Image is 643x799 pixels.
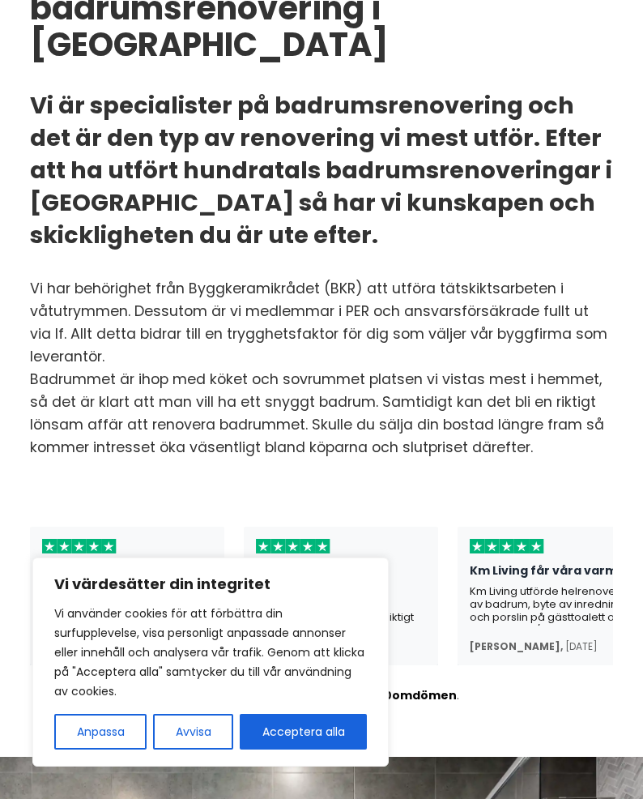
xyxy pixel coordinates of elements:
[377,687,457,703] strong: 50 omdömen
[240,714,367,750] button: Acceptera alla
[153,714,233,750] button: Avvisa
[30,277,613,459] p: Vi har behörighet från Byggkeramikrådet (BKR) att utföra tätskiktsarbeten i våtutrymmen. Dessutom...
[54,604,367,701] p: Vi använder cookies för att förbättra din surfupplevelse, visa personligt anpassade annonser elle...
[470,564,640,585] div: Km Living får våra varmaste rekommendationer
[30,89,613,251] h2: Vi är specialister på badrumsrenovering och det är den typ av renovering vi mest utför. Efter att...
[377,687,457,703] a: 50omdömen
[565,640,598,653] div: [DATE]
[54,714,147,750] button: Anpassa
[54,575,367,594] p: Vi värdesätter din integritet
[470,585,640,626] div: Km Living utförde helrenovering av badrum, byte av inredning och porslin på gästtoalett och platt...
[30,690,613,701] div: Har fått betyget / 5 baserat på .
[470,640,563,653] div: [PERSON_NAME] ,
